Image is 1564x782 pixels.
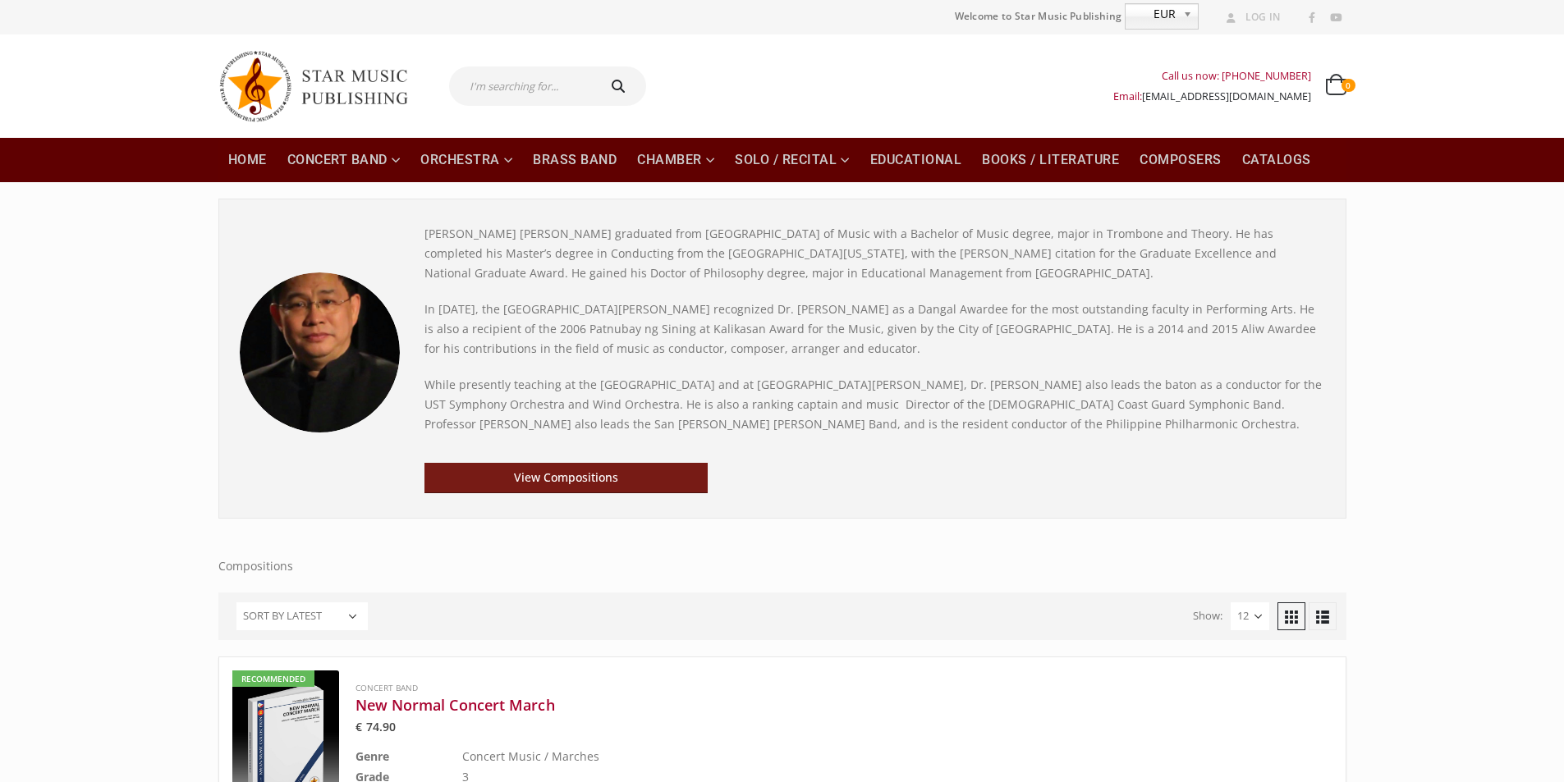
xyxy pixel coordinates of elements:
a: Orchestra [410,138,522,182]
img: Ranera, Herminigildo_4 [240,272,400,432]
a: Books / Literature [972,138,1129,182]
a: Log In [1220,7,1281,28]
div: Compositions [218,199,1346,576]
a: Chamber [627,138,724,182]
a: Brass Band [523,138,626,182]
span: 0 [1342,79,1355,92]
a: List View [1309,602,1337,630]
a: [EMAIL_ADDRESS][DOMAIN_NAME] [1142,89,1311,103]
a: View Compositions [424,463,709,493]
img: Star Music Publishing [218,43,424,130]
bdi: 74.90 [355,719,396,734]
a: Grid View [1277,602,1305,630]
span: EUR [1126,4,1176,24]
b: Genre [355,748,389,764]
input: I'm searching for... [449,66,594,106]
a: Concert Band [355,682,418,693]
a: Educational [860,138,972,182]
a: Youtube [1325,7,1346,29]
button: Search [594,66,647,106]
a: Home [218,138,277,182]
a: Concert Band [277,138,410,182]
select: Shop order [236,602,368,630]
div: Recommended [232,670,314,687]
td: Concert Music / Marches [462,746,1250,766]
a: Composers [1130,138,1231,182]
span: Welcome to Star Music Publishing [955,4,1122,29]
a: Catalogs [1232,138,1321,182]
div: Call us now: [PHONE_NUMBER] [1113,66,1311,86]
p: [PERSON_NAME] [PERSON_NAME] graduated from [GEOGRAPHIC_DATA] of Music with a Bachelor of Music de... [424,224,1325,283]
p: While presently teaching at the [GEOGRAPHIC_DATA] and at [GEOGRAPHIC_DATA][PERSON_NAME], Dr. [PER... [424,375,1325,434]
a: New Normal Concert March [355,695,1250,715]
label: Show: [1193,606,1222,626]
div: Email: [1113,86,1311,107]
span: € [355,719,362,734]
p: In [DATE], the [GEOGRAPHIC_DATA][PERSON_NAME] recognized Dr. [PERSON_NAME] as a Dangal Awardee fo... [424,300,1325,359]
a: Facebook [1301,7,1323,29]
a: Solo / Recital [725,138,860,182]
